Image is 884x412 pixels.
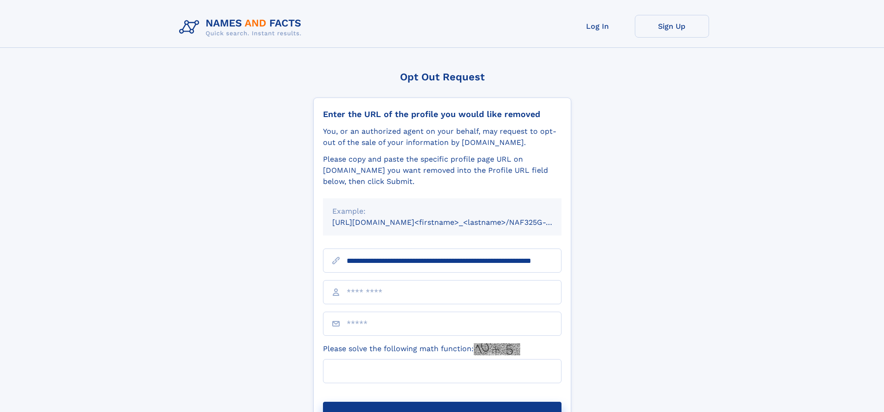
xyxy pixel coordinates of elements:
[323,343,520,355] label: Please solve the following math function:
[635,15,709,38] a: Sign Up
[561,15,635,38] a: Log In
[323,126,561,148] div: You, or an authorized agent on your behalf, may request to opt-out of the sale of your informatio...
[313,71,571,83] div: Opt Out Request
[332,206,552,217] div: Example:
[323,154,561,187] div: Please copy and paste the specific profile page URL on [DOMAIN_NAME] you want removed into the Pr...
[332,218,579,227] small: [URL][DOMAIN_NAME]<firstname>_<lastname>/NAF325G-xxxxxxxx
[175,15,309,40] img: Logo Names and Facts
[323,109,561,119] div: Enter the URL of the profile you would like removed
